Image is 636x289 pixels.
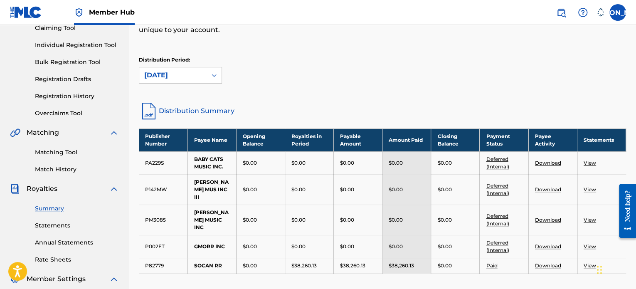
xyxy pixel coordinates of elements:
[243,186,257,193] p: $0.00
[35,75,119,84] a: Registration Drafts
[437,243,451,250] p: $0.00
[577,128,626,151] th: Statements
[109,184,119,194] img: expand
[535,160,561,166] a: Download
[334,128,382,151] th: Payable Amount
[584,262,596,269] a: View
[486,156,509,170] a: Deferred (Internal)
[139,151,187,174] td: PA229S
[437,186,451,193] p: $0.00
[291,159,306,167] p: $0.00
[243,159,257,167] p: $0.00
[486,213,509,227] a: Deferred (Internal)
[584,160,596,166] a: View
[139,128,187,151] th: Publisher Number
[291,186,306,193] p: $0.00
[35,221,119,230] a: Statements
[10,128,20,138] img: Matching
[187,128,236,151] th: Payee Name
[528,128,577,151] th: Payee Activity
[35,165,119,174] a: Match History
[27,184,57,194] span: Royalties
[609,4,626,21] div: User Menu
[27,274,86,284] span: Member Settings
[139,205,187,235] td: PM3085
[10,184,20,194] img: Royalties
[109,128,119,138] img: expand
[109,274,119,284] img: expand
[389,262,414,269] p: $38,260.13
[139,56,222,64] p: Distribution Period:
[340,262,365,269] p: $38,260.13
[291,243,306,250] p: $0.00
[389,216,403,224] p: $0.00
[574,4,591,21] div: Help
[144,70,202,80] div: [DATE]
[89,7,135,17] span: Member Hub
[35,204,119,213] a: Summary
[613,178,636,245] iframe: Resource Center
[389,159,403,167] p: $0.00
[139,174,187,205] td: P142MW
[243,243,257,250] p: $0.00
[597,257,602,282] div: Drag
[74,7,84,17] img: Top Rightsholder
[139,101,626,121] a: Distribution Summary
[27,128,59,138] span: Matching
[139,101,159,121] img: distribution-summary-pdf
[139,235,187,258] td: P002ET
[35,92,119,101] a: Registration History
[291,262,317,269] p: $38,260.13
[535,243,561,249] a: Download
[437,216,451,224] p: $0.00
[340,243,354,250] p: $0.00
[535,217,561,223] a: Download
[187,235,236,258] td: GMORR INC
[139,258,187,273] td: P82779
[187,174,236,205] td: [PERSON_NAME] MUS INC III
[187,151,236,174] td: BABY CATS MUSIC INC.
[437,262,451,269] p: $0.00
[35,58,119,67] a: Bulk Registration Tool
[10,6,42,18] img: MLC Logo
[340,159,354,167] p: $0.00
[486,262,497,269] a: Paid
[437,159,451,167] p: $0.00
[291,216,306,224] p: $0.00
[584,243,596,249] a: View
[584,186,596,193] a: View
[486,183,509,196] a: Deferred (Internal)
[584,217,596,223] a: View
[535,186,561,193] a: Download
[389,243,403,250] p: $0.00
[382,128,431,151] th: Amount Paid
[35,24,119,32] a: Claiming Tool
[594,249,636,289] iframe: Chat Widget
[236,128,285,151] th: Opening Balance
[35,255,119,264] a: Rate Sheets
[35,41,119,49] a: Individual Registration Tool
[243,262,257,269] p: $0.00
[187,205,236,235] td: [PERSON_NAME] MUSIC INC
[556,7,566,17] img: search
[486,240,509,253] a: Deferred (Internal)
[578,7,588,17] img: help
[187,258,236,273] td: SOCAN RR
[553,4,569,21] a: Public Search
[340,216,354,224] p: $0.00
[285,128,333,151] th: Royalties in Period
[35,109,119,118] a: Overclaims Tool
[431,128,480,151] th: Closing Balance
[10,274,20,284] img: Member Settings
[340,186,354,193] p: $0.00
[480,128,528,151] th: Payment Status
[389,186,403,193] p: $0.00
[35,148,119,157] a: Matching Tool
[35,238,119,247] a: Annual Statements
[243,216,257,224] p: $0.00
[535,262,561,269] a: Download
